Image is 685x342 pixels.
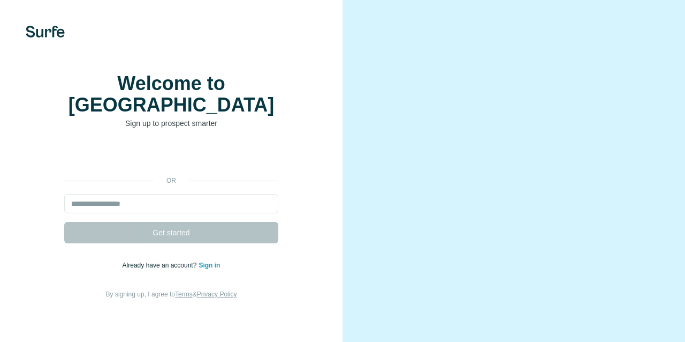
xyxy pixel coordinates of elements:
span: Already have an account? [123,262,199,269]
img: Surfe's logo [26,26,65,38]
span: By signing up, I agree to & [106,291,237,298]
h1: Welcome to [GEOGRAPHIC_DATA] [64,73,278,116]
a: Sign in [199,262,220,269]
a: Terms [175,291,193,298]
a: Privacy Policy [197,291,237,298]
p: Sign up to prospect smarter [64,118,278,129]
p: or [154,176,188,185]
